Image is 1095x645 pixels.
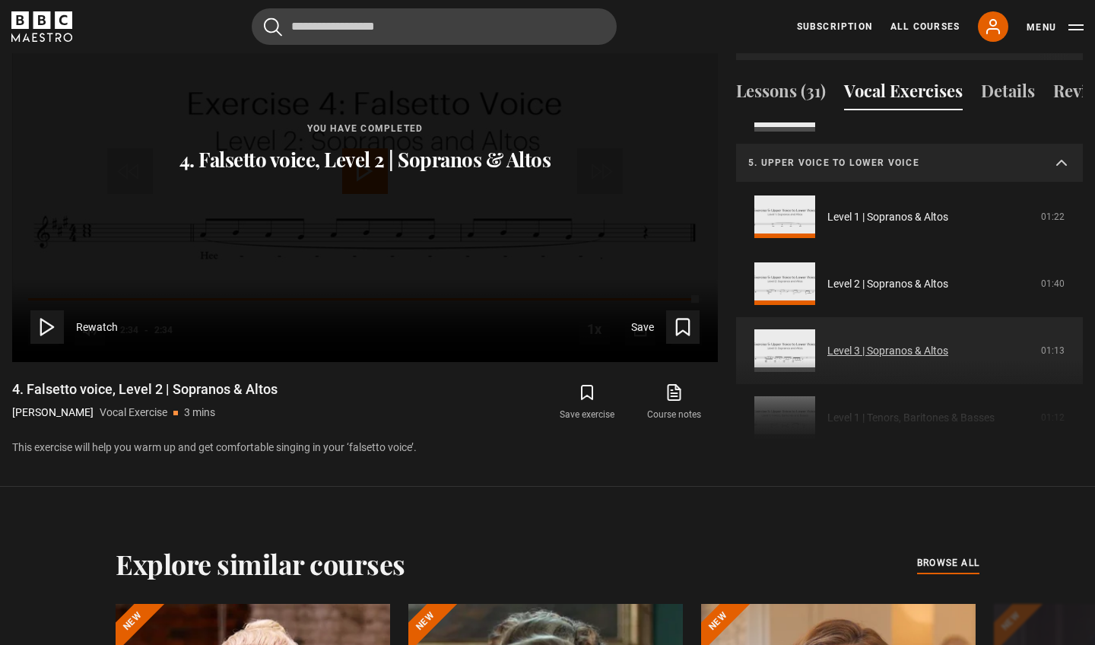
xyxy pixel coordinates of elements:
[917,555,979,572] a: browse all
[736,144,1083,183] summary: 5. Upper voice to lower voice
[827,343,948,359] a: Level 3 | Sopranos & Altos
[844,78,963,110] button: Vocal Exercises
[917,555,979,570] span: browse all
[179,122,551,135] p: You have completed
[12,440,718,456] p: This exercise will help you warm up and get comfortable singing in your ‘falsetto voice’.
[11,11,72,42] svg: BBC Maestro
[179,148,551,172] p: 4. Falsetto voice, Level 2 | Sopranos & Altos
[827,209,948,225] a: Level 1 | Sopranos & Altos
[100,405,167,421] p: Vocal Exercise
[264,17,282,37] button: Submit the search query
[116,548,405,580] h2: Explore similar courses
[631,310,700,344] button: Save
[631,380,718,424] a: Course notes
[76,319,118,335] span: Rewatch
[748,156,1034,170] p: 5. Upper voice to lower voice
[30,310,118,344] button: Rewatch
[12,380,278,399] h1: 4. Falsetto voice, Level 2 | Sopranos & Altos
[12,405,94,421] p: [PERSON_NAME]
[797,20,872,33] a: Subscription
[827,276,948,292] a: Level 2 | Sopranos & Altos
[736,78,826,110] button: Lessons (31)
[631,319,654,335] span: Save
[252,8,617,45] input: Search
[981,78,1035,110] button: Details
[184,405,215,421] p: 3 mins
[544,380,630,424] button: Save exercise
[890,20,960,33] a: All Courses
[1027,20,1084,35] button: Toggle navigation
